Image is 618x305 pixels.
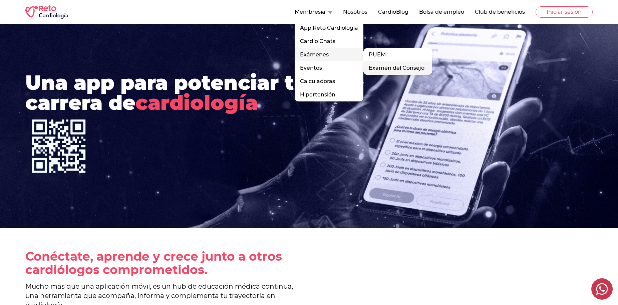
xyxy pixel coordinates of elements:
[295,75,363,88] a: Calculadoras
[25,250,304,276] h1: Conéctate, aprende y crece junto a otros cardiólogos comprometidos.
[295,35,363,48] a: Cardio Chats
[25,5,68,19] img: RETO Cardio Logo
[343,8,367,16] button: Nosotros
[363,61,432,75] a: Examen del Consejo
[378,8,408,16] button: CardioBlog
[419,8,464,16] button: Bolsa de empleo
[295,48,363,61] div: Exámenes
[295,88,363,101] a: Hipertensión
[295,61,363,75] a: Eventos
[475,8,525,16] button: Club de beneficios
[135,90,258,115] span: cardiología
[295,8,332,16] button: Membresía
[25,113,92,180] img: Heart
[536,6,593,18] button: Iniciar sesión
[363,48,432,61] a: PUEM
[295,21,363,35] a: App Reto Cardiología
[25,73,367,113] h1: Una app para potenciar tu carrera de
